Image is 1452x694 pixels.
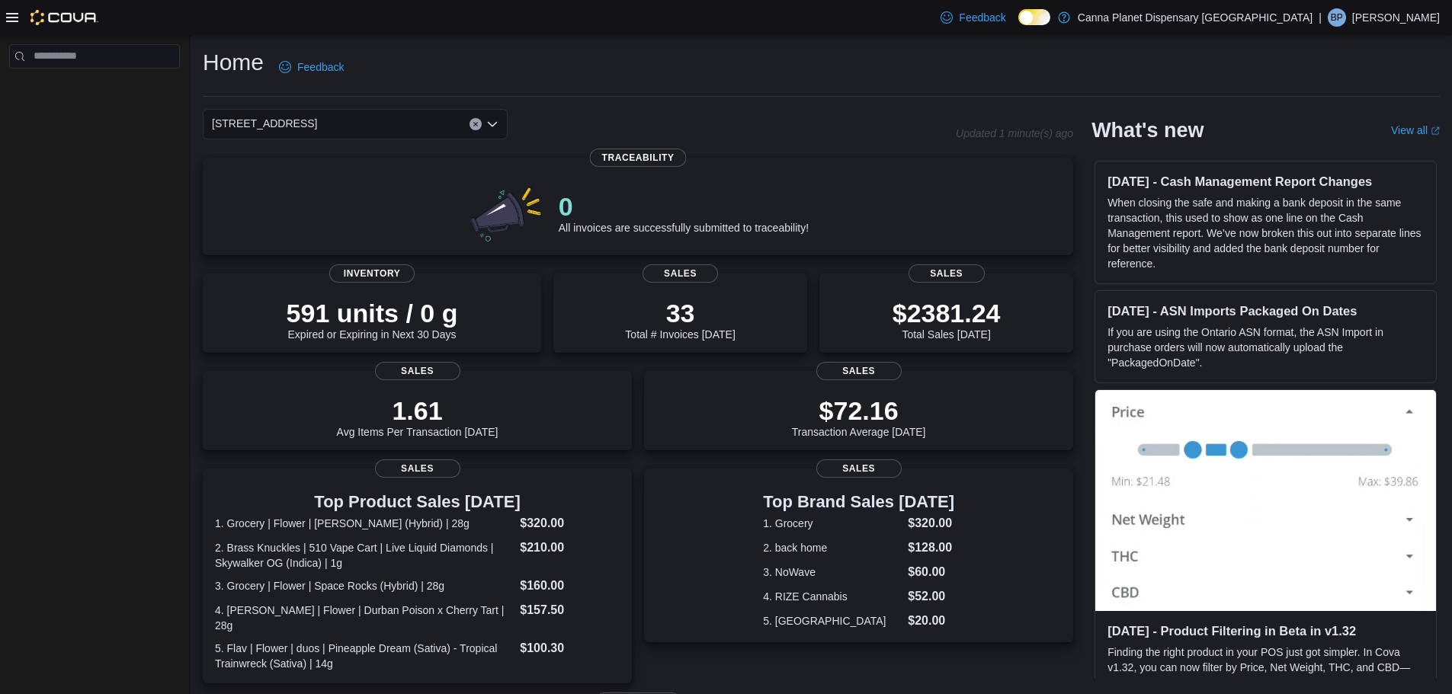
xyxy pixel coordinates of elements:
p: $72.16 [792,395,926,426]
div: All invoices are successfully submitted to traceability! [559,191,809,234]
dd: $320.00 [908,514,954,532]
span: Feedback [297,59,344,75]
dd: $160.00 [520,577,620,595]
p: $2381.24 [893,298,1001,328]
h3: Top Brand Sales [DATE] [763,493,954,511]
p: Updated 1 minute(s) ago [956,127,1073,139]
span: [STREET_ADDRESS] [212,114,317,133]
h3: Top Product Sales [DATE] [215,493,620,511]
span: Dark Mode [1018,25,1019,26]
dt: 2. back home [763,540,902,555]
p: | [1319,8,1322,27]
dt: 5. Flav | Flower | duos | Pineapple Dream (Sativa) - Tropical Trainwreck (Sativa) | 14g [215,641,514,671]
dd: $60.00 [908,563,954,581]
dt: 1. Grocery [763,516,902,531]
dd: $20.00 [908,612,954,630]
div: Binal Patel [1328,8,1346,27]
button: Clear input [470,118,482,130]
span: Inventory [329,264,415,283]
p: Canna Planet Dispensary [GEOGRAPHIC_DATA] [1078,8,1313,27]
dd: $157.50 [520,601,620,619]
p: When closing the safe and making a bank deposit in the same transaction, this used to show as one... [1107,195,1424,271]
dt: 2. Brass Knuckles | 510 Vape Cart | Live Liquid Diamonds | Skywalker OG (Indica) | 1g [215,540,514,571]
svg: External link [1431,126,1440,136]
div: Expired or Expiring in Next 30 Days [287,298,458,341]
span: Sales [816,459,902,478]
span: Sales [816,362,902,380]
p: 591 units / 0 g [287,298,458,328]
h1: Home [203,47,264,78]
p: 33 [625,298,735,328]
a: Feedback [934,2,1011,33]
dd: $128.00 [908,539,954,557]
p: If you are using the Ontario ASN format, the ASN Import in purchase orders will now automatically... [1107,325,1424,370]
a: View allExternal link [1391,124,1440,136]
span: Feedback [959,10,1005,25]
span: BP [1331,8,1343,27]
div: Total # Invoices [DATE] [625,298,735,341]
dt: 4. RIZE Cannabis [763,589,902,604]
img: 0 [467,182,547,243]
dt: 5. [GEOGRAPHIC_DATA] [763,613,902,628]
button: Open list of options [486,118,498,130]
span: Sales [643,264,719,283]
span: Sales [375,362,460,380]
p: [PERSON_NAME] [1352,8,1440,27]
dd: $320.00 [520,514,620,532]
nav: Complex example [9,72,180,108]
div: Total Sales [DATE] [893,298,1001,341]
span: Sales [909,264,985,283]
h3: [DATE] - Cash Management Report Changes [1107,174,1424,189]
span: Sales [375,459,460,478]
p: 1.61 [337,395,498,426]
dd: $100.30 [520,639,620,657]
input: Dark Mode [1018,9,1050,25]
img: Cova [30,10,98,25]
dt: 3. Grocery | Flower | Space Rocks (Hybrid) | 28g [215,578,514,593]
dt: 1. Grocery | Flower | [PERSON_NAME] (Hybrid) | 28g [215,516,514,531]
h3: [DATE] - Product Filtering in Beta in v1.32 [1107,623,1424,638]
dt: 3. NoWave [763,564,902,580]
a: Feedback [273,52,350,82]
p: 0 [559,191,809,222]
dd: $210.00 [520,539,620,557]
h2: What's new [1091,118,1204,142]
span: Traceability [590,149,687,167]
div: Avg Items Per Transaction [DATE] [337,395,498,438]
div: Transaction Average [DATE] [792,395,926,438]
h3: [DATE] - ASN Imports Packaged On Dates [1107,303,1424,318]
dt: 4. [PERSON_NAME] | Flower | Durban Poison x Cherry Tart | 28g [215,603,514,633]
dd: $52.00 [908,587,954,606]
